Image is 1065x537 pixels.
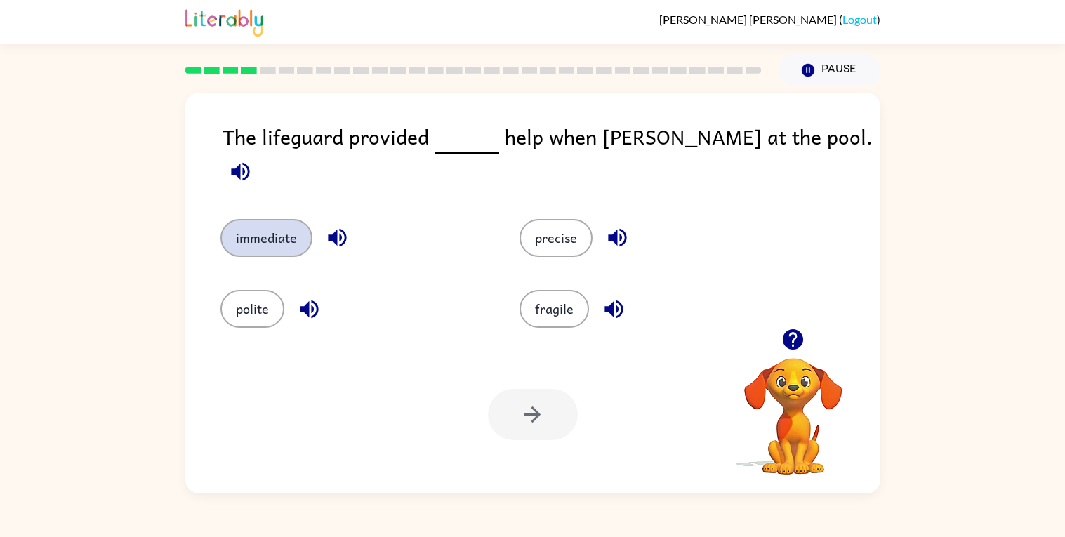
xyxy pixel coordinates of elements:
[842,13,877,26] a: Logout
[220,290,284,328] button: polite
[723,336,864,477] video: Your browser must support playing .mp4 files to use Literably. Please try using another browser.
[520,219,593,257] button: precise
[659,13,880,26] div: ( )
[220,219,312,257] button: immediate
[779,54,880,86] button: Pause
[223,121,880,191] div: The lifeguard provided help when [PERSON_NAME] at the pool.
[659,13,839,26] span: [PERSON_NAME] [PERSON_NAME]
[185,6,263,37] img: Literably
[520,290,589,328] button: fragile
